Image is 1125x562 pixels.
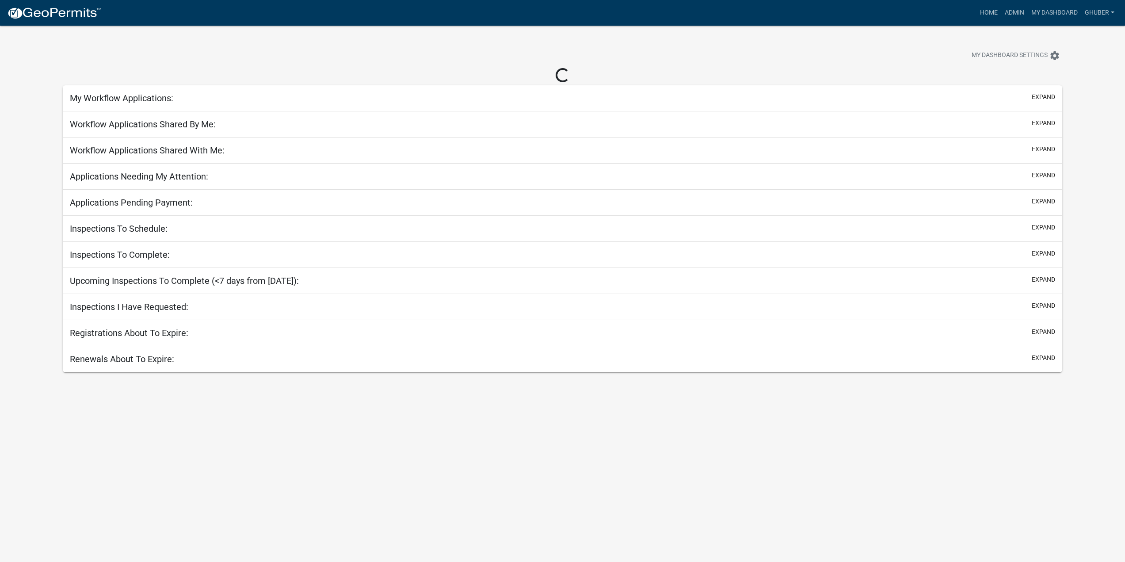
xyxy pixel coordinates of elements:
[1032,353,1055,363] button: expand
[1081,4,1118,21] a: GHuber
[70,171,208,182] h5: Applications Needing My Attention:
[70,249,170,260] h5: Inspections To Complete:
[1032,327,1055,336] button: expand
[70,354,174,364] h5: Renewals About To Expire:
[70,197,193,208] h5: Applications Pending Payment:
[70,119,216,130] h5: Workflow Applications Shared By Me:
[1032,275,1055,284] button: expand
[1032,92,1055,102] button: expand
[70,145,225,156] h5: Workflow Applications Shared With Me:
[70,93,173,103] h5: My Workflow Applications:
[70,302,188,312] h5: Inspections I Have Requested:
[70,223,168,234] h5: Inspections To Schedule:
[1032,197,1055,206] button: expand
[972,50,1048,61] span: My Dashboard Settings
[965,47,1067,64] button: My Dashboard Settingssettings
[976,4,1001,21] a: Home
[70,275,299,286] h5: Upcoming Inspections To Complete (<7 days from [DATE]):
[1032,145,1055,154] button: expand
[1032,301,1055,310] button: expand
[1032,223,1055,232] button: expand
[1049,50,1060,61] i: settings
[1032,249,1055,258] button: expand
[70,328,188,338] h5: Registrations About To Expire:
[1032,171,1055,180] button: expand
[1001,4,1028,21] a: Admin
[1028,4,1081,21] a: My Dashboard
[1032,119,1055,128] button: expand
